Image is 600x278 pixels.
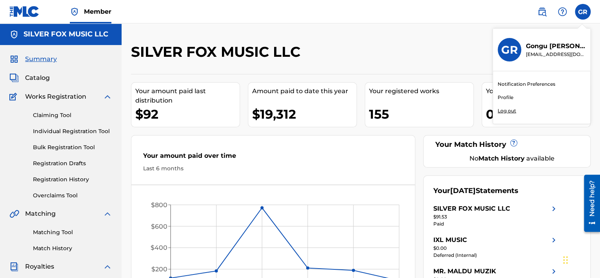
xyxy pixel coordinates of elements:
[103,262,112,271] img: expand
[537,7,547,16] img: search
[498,81,555,88] a: Notification Preferences
[433,235,558,259] a: IXL MUSICright chevron icon$0.00Deferred (Internal)
[433,245,558,252] div: $0.00
[369,87,473,96] div: Your registered works
[526,42,585,51] p: Gongu Roach
[151,244,167,251] tspan: $400
[252,87,356,96] div: Amount paid to date this year
[486,105,590,123] div: 0
[24,30,108,39] h5: SILVER FOX MUSIC LLC
[9,54,57,64] a: SummarySummary
[33,244,112,253] a: Match History
[575,4,591,20] div: User Menu
[478,155,525,162] strong: Match History
[33,191,112,200] a: Overclaims Tool
[33,159,112,168] a: Registration Drafts
[135,105,240,123] div: $92
[433,204,510,213] div: SILVER FOX MUSIC LLC
[9,6,40,17] img: MLC Logo
[498,107,516,114] p: Log out
[151,265,167,273] tspan: $200
[25,54,57,64] span: Summary
[135,87,240,105] div: Your amount paid last distribution
[70,7,79,16] img: Top Rightsholder
[33,127,112,135] a: Individual Registration Tool
[9,54,19,64] img: Summary
[369,105,473,123] div: 155
[501,43,518,57] h3: GR
[143,164,403,173] div: Last 6 months
[433,220,558,227] div: Paid
[433,204,558,227] a: SILVER FOX MUSIC LLCright chevron icon$91.53Paid
[561,240,600,278] iframe: Chat Widget
[33,111,112,119] a: Claiming Tool
[526,51,585,58] p: silverfoxmusic1@gmail.com
[486,87,590,96] div: Your pending works
[549,235,558,245] img: right chevron icon
[9,30,19,39] img: Accounts
[103,209,112,218] img: expand
[549,267,558,276] img: right chevron icon
[563,248,568,272] div: Drag
[151,222,167,230] tspan: $600
[9,73,50,83] a: CatalogCatalog
[25,262,54,271] span: Royalties
[433,267,496,276] div: MR. MALDU MUZIK
[33,175,112,184] a: Registration History
[33,143,112,152] a: Bulk Registration Tool
[33,228,112,236] a: Matching Tool
[433,252,558,259] div: Deferred (Internal)
[433,186,518,196] div: Your Statements
[9,209,19,218] img: Matching
[549,204,558,213] img: right chevron icon
[84,7,111,16] span: Member
[143,151,403,164] div: Your amount paid over time
[555,4,570,20] div: Help
[433,139,580,150] div: Your Match History
[25,73,50,83] span: Catalog
[25,92,86,101] span: Works Registration
[9,92,20,101] img: Works Registration
[131,43,304,61] h2: SILVER FOX MUSIC LLC
[443,154,580,163] div: No available
[9,262,19,271] img: Royalties
[9,73,19,83] img: Catalog
[450,186,476,195] span: [DATE]
[252,105,356,123] div: $19,312
[151,201,167,209] tspan: $800
[433,213,558,220] div: $91.53
[578,172,600,235] iframe: Resource Center
[558,7,567,16] img: help
[25,209,56,218] span: Matching
[534,4,550,20] a: Public Search
[498,94,513,101] a: Profile
[511,140,517,146] span: ?
[433,235,467,245] div: IXL MUSIC
[103,92,112,101] img: expand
